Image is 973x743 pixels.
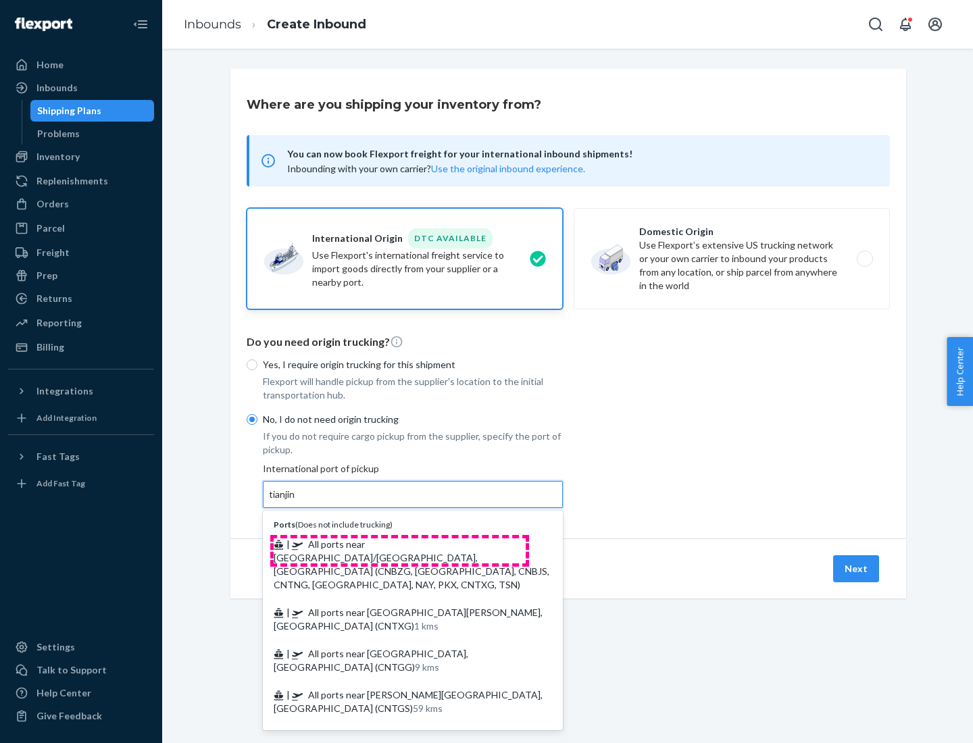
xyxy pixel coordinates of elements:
div: Give Feedback [36,709,102,723]
span: ( Does not include trucking ) [274,519,393,530]
a: Add Fast Tag [8,473,154,494]
div: Inventory [36,150,80,163]
span: | [286,689,290,700]
a: Billing [8,336,154,358]
button: Integrations [8,380,154,402]
span: All ports near [PERSON_NAME][GEOGRAPHIC_DATA], [GEOGRAPHIC_DATA] (CNTGS) [274,689,543,714]
a: Freight [8,242,154,263]
img: Flexport logo [15,18,72,31]
div: Add Integration [36,412,97,424]
div: Add Fast Tag [36,478,85,489]
button: Open notifications [892,11,919,38]
a: Inbounds [184,17,241,32]
span: 9 kms [415,661,439,673]
span: Inbounding with your own carrier? [287,163,585,174]
div: Help Center [36,686,91,700]
a: Shipping Plans [30,100,155,122]
span: 59 kms [413,702,443,714]
a: Home [8,54,154,76]
a: Parcel [8,217,154,239]
div: Billing [36,340,64,354]
ol: breadcrumbs [173,5,377,45]
b: Ports [274,519,295,530]
div: Talk to Support [36,663,107,677]
a: Create Inbound [267,17,366,32]
h3: Where are you shipping your inventory from? [247,96,541,113]
div: Replenishments [36,174,108,188]
p: Do you need origin trucking? [247,334,890,350]
div: Problems [37,127,80,140]
span: All ports near [GEOGRAPHIC_DATA][PERSON_NAME], [GEOGRAPHIC_DATA] (CNTXG) [274,607,543,632]
button: Fast Tags [8,446,154,467]
div: Returns [36,292,72,305]
div: Settings [36,640,75,654]
p: If you do not require cargo pickup from the supplier, specify the port of pickup. [263,430,563,457]
span: 1 kms [414,620,439,632]
a: Add Integration [8,407,154,429]
div: Orders [36,197,69,211]
div: Fast Tags [36,450,80,463]
div: Inbounds [36,81,78,95]
a: Talk to Support [8,659,154,681]
span: | [286,607,290,618]
span: All ports near [GEOGRAPHIC_DATA]/[GEOGRAPHIC_DATA], [GEOGRAPHIC_DATA] (CNBZG, [GEOGRAPHIC_DATA], ... [274,538,549,590]
p: No, I do not need origin trucking [263,413,563,426]
div: Freight [36,246,70,259]
button: Use the original inbound experience. [431,162,585,176]
span: | [286,538,290,550]
div: Integrations [36,384,93,398]
a: Settings [8,636,154,658]
button: Open Search Box [862,11,889,38]
a: Returns [8,288,154,309]
p: Flexport will handle pickup from the supplier's location to the initial transportation hub. [263,375,563,402]
a: Problems [30,123,155,145]
p: Yes, I require origin trucking for this shipment [263,358,563,371]
span: You can now book Flexport freight for your international inbound shipments! [287,146,874,162]
button: Give Feedback [8,705,154,727]
div: Reporting [36,316,82,330]
a: Orders [8,193,154,215]
a: Help Center [8,682,154,704]
input: Yes, I require origin trucking for this shipment [247,359,257,370]
div: Parcel [36,222,65,235]
a: Prep [8,265,154,286]
a: Reporting [8,312,154,334]
a: Inventory [8,146,154,168]
span: | [286,648,290,659]
div: Shipping Plans [37,104,101,118]
a: Replenishments [8,170,154,192]
button: Close Navigation [127,11,154,38]
div: International port of pickup [263,462,563,508]
input: Ports(Does not include trucking) | All ports near [GEOGRAPHIC_DATA]/[GEOGRAPHIC_DATA], [GEOGRAPHI... [269,488,297,501]
a: Inbounds [8,77,154,99]
button: Help Center [947,337,973,406]
button: Open account menu [922,11,949,38]
input: No, I do not need origin trucking [247,414,257,425]
div: Prep [36,269,57,282]
span: All ports near [GEOGRAPHIC_DATA], [GEOGRAPHIC_DATA] (CNTGG) [274,648,468,673]
button: Next [833,555,879,582]
div: Home [36,58,64,72]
